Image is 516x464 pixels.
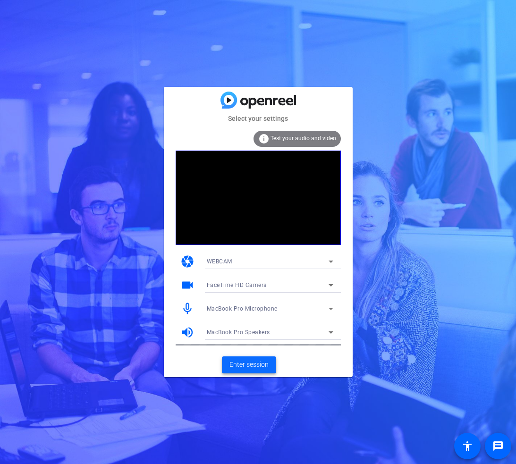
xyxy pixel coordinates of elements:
[220,92,296,108] img: blue-gradient.svg
[222,356,276,373] button: Enter session
[207,258,232,265] span: WEBCAM
[180,302,195,316] mat-icon: mic_none
[164,113,353,124] mat-card-subtitle: Select your settings
[180,278,195,292] mat-icon: videocam
[207,305,278,312] span: MacBook Pro Microphone
[271,135,336,142] span: Test your audio and video
[258,133,270,144] mat-icon: info
[462,440,473,452] mat-icon: accessibility
[229,360,269,370] span: Enter session
[492,440,504,452] mat-icon: message
[207,329,270,336] span: MacBook Pro Speakers
[180,325,195,339] mat-icon: volume_up
[180,254,195,269] mat-icon: camera
[207,282,267,288] span: FaceTime HD Camera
